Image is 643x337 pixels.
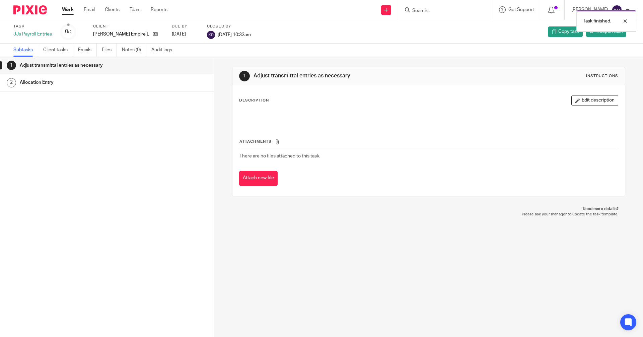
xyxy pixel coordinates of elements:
p: Need more details? [239,206,618,212]
h1: Adjust transmittal entries as necessary [254,72,443,79]
div: [DATE] [172,31,199,38]
span: [DATE] 10:33am [218,32,251,37]
a: Email [84,6,95,13]
h1: Adjust transmittal entries as necessary [20,60,145,70]
a: Reports [151,6,167,13]
button: Attach new file [239,171,278,186]
div: 1 [239,71,250,81]
button: Edit description [571,95,618,106]
a: Emails [78,44,97,57]
a: Subtasks [13,44,38,57]
label: Client [93,24,163,29]
a: Audit logs [151,44,177,57]
label: Task [13,24,52,29]
small: /2 [68,30,72,34]
img: svg%3E [207,31,215,39]
p: [PERSON_NAME] Empire LLC [93,31,149,38]
p: Description [239,98,269,103]
div: Instructions [586,73,618,79]
p: Task finished. [583,18,611,24]
img: Pixie [13,5,47,14]
div: 1 [7,61,16,70]
span: There are no files attached to this task. [239,154,320,158]
a: Work [62,6,74,13]
div: 0 [65,28,72,36]
img: svg%3E [612,5,622,15]
h1: Allocation Entry [20,77,145,87]
a: Notes (0) [122,44,146,57]
label: Closed by [207,24,251,29]
div: JJs Payroll Entries [13,31,52,38]
a: Team [130,6,141,13]
a: Clients [105,6,120,13]
label: Due by [172,24,199,29]
a: Client tasks [43,44,73,57]
a: Files [102,44,117,57]
span: Attachments [239,140,272,143]
p: Please ask your manager to update the task template. [239,212,618,217]
div: 2 [7,78,16,87]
